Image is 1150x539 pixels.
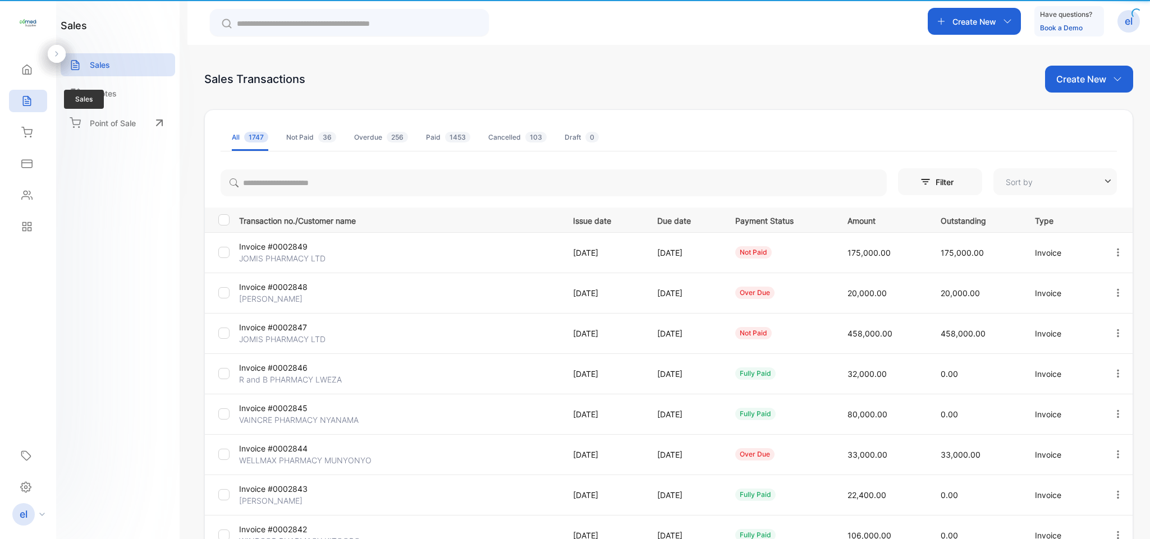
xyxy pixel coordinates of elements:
p: Invoice #0002848 [239,281,346,293]
span: 80,000.00 [847,409,887,419]
p: Transaction no./Customer name [239,213,559,227]
span: 36 [318,132,336,142]
span: 32,000.00 [847,369,887,379]
div: fully paid [735,408,776,420]
span: 458,000.00 [847,329,892,338]
p: Point of Sale [90,117,136,129]
p: [DATE] [573,368,634,380]
p: Outstanding [941,213,1012,227]
p: el [20,507,28,522]
p: Type [1035,213,1089,227]
p: [PERSON_NAME] [239,293,346,305]
p: Invoice #0002845 [239,402,346,414]
div: Cancelled [488,132,547,142]
div: Not Paid [286,132,336,142]
span: 1453 [445,132,470,142]
img: logo [20,15,36,31]
span: 256 [387,132,408,142]
p: Sales [90,59,110,71]
p: el [1125,14,1133,29]
span: Sales [64,90,104,109]
p: Invoice #0002846 [239,362,346,374]
button: Create New [1045,66,1133,93]
span: 20,000.00 [847,288,887,298]
p: [DATE] [657,449,712,460]
div: All [232,132,268,142]
div: Overdue [354,132,408,142]
p: Invoice #0002842 [239,523,346,535]
a: Book a Demo [1040,24,1083,32]
a: Quotes [61,82,175,105]
p: [DATE] [573,449,634,460]
div: Draft [565,132,599,142]
button: Create New [928,8,1021,35]
span: 175,000.00 [847,248,891,257]
p: [DATE] [657,368,712,380]
span: 33,000.00 [941,450,981,459]
p: R and B PHARMACY LWEZA [239,374,346,385]
p: Have questions? [1040,9,1092,20]
p: JOMIS PHARMACY LTD [239,252,346,264]
span: 0.00 [941,409,958,419]
div: fully paid [735,489,776,501]
span: 22,400.00 [847,490,886,500]
p: JOMIS PHARMACY LTD [239,333,346,345]
p: [DATE] [573,247,634,259]
p: Sort by [1006,176,1033,188]
div: over due [735,448,775,460]
p: [DATE] [657,328,712,339]
p: [DATE] [657,287,712,299]
p: Create New [952,16,996,27]
div: Paid [426,132,470,142]
p: [DATE] [573,489,634,501]
h1: sales [61,18,87,33]
p: Invoice [1035,489,1089,501]
p: Amount [847,213,918,227]
p: [DATE] [657,489,712,501]
span: 20,000.00 [941,288,980,298]
p: Invoice [1035,287,1089,299]
div: not paid [735,327,772,339]
div: not paid [735,246,772,259]
p: Invoice [1035,408,1089,420]
button: el [1117,8,1140,35]
p: VAINCRE PHARMACY NYANAMA [239,414,359,426]
span: 0.00 [941,369,958,379]
span: 175,000.00 [941,248,984,257]
p: [PERSON_NAME] [239,495,346,506]
p: [DATE] [657,247,712,259]
p: Invoice #0002847 [239,321,346,333]
p: WELLMAX PHARMACY MUNYONYO [239,454,372,466]
p: Issue date [573,213,634,227]
p: Invoice [1035,328,1089,339]
a: Point of Sale [61,110,175,135]
p: Invoice #0002844 [239,443,346,454]
p: Invoice [1035,368,1089,380]
span: 458,000.00 [941,329,986,338]
p: Invoice [1035,247,1089,259]
a: Sales [61,53,175,76]
p: [DATE] [573,287,634,299]
p: [DATE] [657,408,712,420]
p: [DATE] [573,408,634,420]
p: [DATE] [573,328,634,339]
span: 103 [525,132,547,142]
p: Invoice #0002843 [239,483,346,495]
div: fully paid [735,367,776,380]
button: Sort by [993,168,1117,195]
p: Due date [657,213,712,227]
div: Sales Transactions [204,71,305,87]
p: Invoice #0002849 [239,241,346,252]
span: 0 [585,132,599,142]
p: Payment Status [735,213,824,227]
span: 1747 [244,132,268,142]
div: over due [735,287,775,299]
p: Invoice [1035,449,1089,460]
span: 0.00 [941,490,958,500]
p: Quotes [90,87,117,99]
span: 33,000.00 [847,450,887,459]
p: Create New [1056,72,1106,86]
